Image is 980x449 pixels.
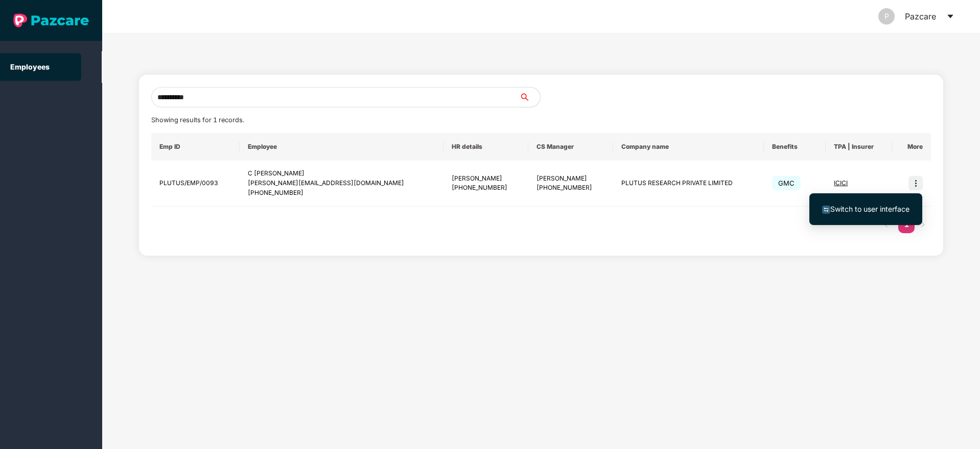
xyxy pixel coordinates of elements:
[834,179,848,187] span: ICICI
[884,8,889,25] span: P
[826,133,892,161] th: TPA | Insurer
[452,183,520,193] div: [PHONE_NUMBER]
[444,133,528,161] th: HR details
[536,183,605,193] div: [PHONE_NUMBER]
[536,174,605,184] div: [PERSON_NAME]
[915,217,931,233] li: Next Page
[452,174,520,184] div: [PERSON_NAME]
[248,169,435,178] div: C [PERSON_NAME]
[151,116,244,124] span: Showing results for 1 records.
[772,176,801,190] span: GMC
[830,205,909,213] span: Switch to user interface
[528,133,613,161] th: CS Manager
[946,12,954,20] span: caret-down
[519,93,540,101] span: search
[248,188,435,198] div: [PHONE_NUMBER]
[822,206,830,214] img: svg+xml;base64,PHN2ZyB4bWxucz0iaHR0cDovL3d3dy53My5vcmcvMjAwMC9zdmciIHdpZHRoPSIxNiIgaGVpZ2h0PSIxNi...
[915,217,931,233] button: right
[892,133,931,161] th: More
[613,161,764,207] td: PLUTUS RESEARCH PRIVATE LIMITED
[10,62,50,71] a: Employees
[151,133,240,161] th: Emp ID
[240,133,444,161] th: Employee
[151,161,240,207] td: PLUTUS/EMP/0093
[908,176,923,190] img: icon
[920,221,926,228] span: right
[613,133,764,161] th: Company name
[519,87,541,107] button: search
[764,133,826,161] th: Benefits
[248,178,435,188] div: [PERSON_NAME][EMAIL_ADDRESS][DOMAIN_NAME]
